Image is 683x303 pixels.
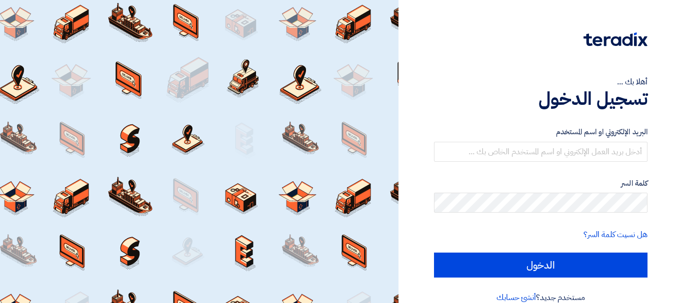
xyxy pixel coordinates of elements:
label: البريد الإلكتروني او اسم المستخدم [434,126,647,138]
h1: تسجيل الدخول [434,88,647,110]
a: هل نسيت كلمة السر؟ [583,229,647,241]
input: الدخول [434,253,647,278]
input: أدخل بريد العمل الإلكتروني او اسم المستخدم الخاص بك ... [434,142,647,162]
img: Teradix logo [583,32,647,46]
label: كلمة السر [434,178,647,189]
div: أهلا بك ... [434,76,647,88]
